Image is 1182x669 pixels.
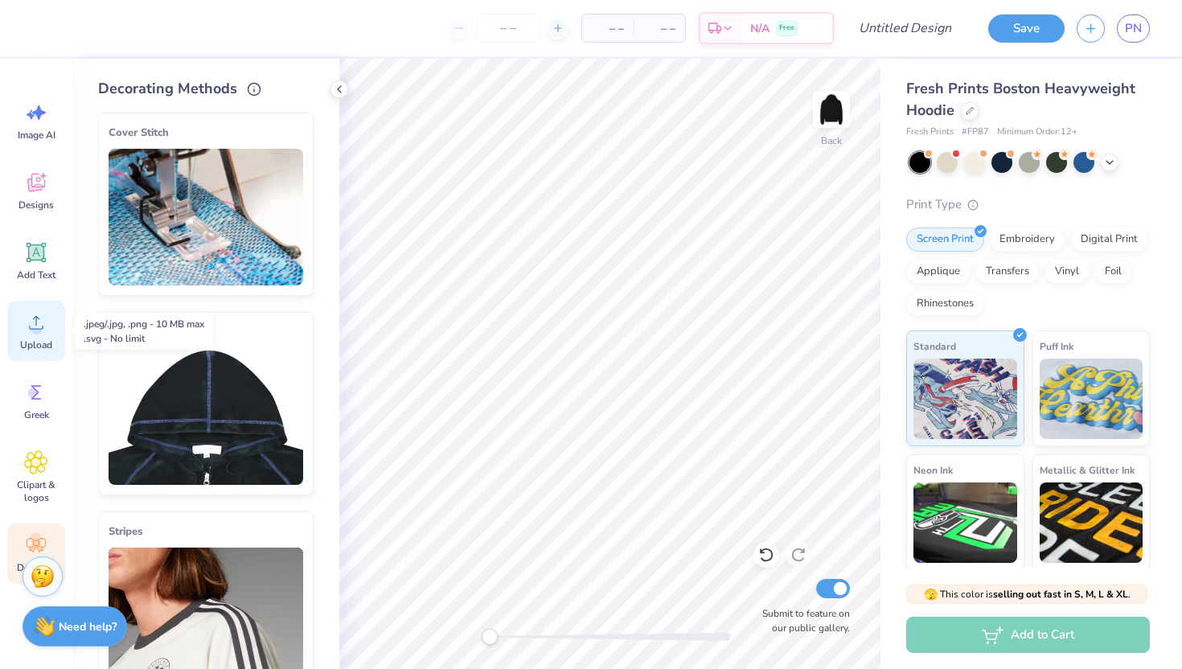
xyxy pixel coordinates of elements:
span: 🫣 [924,587,938,602]
div: .jpeg/.jpg, .png - 10 MB max [84,317,204,331]
span: Clipart & logos [10,478,63,504]
span: # FP87 [962,125,989,139]
img: Puff Ink [1040,359,1143,439]
div: Cover Stitch [109,123,303,142]
span: Add Text [17,269,55,281]
span: Image AI [18,129,55,142]
div: Vinyl [1045,260,1090,284]
span: Upload [20,339,52,351]
div: Digital Print [1070,228,1148,252]
div: Foil [1094,260,1132,284]
img: Hood Stitch [109,348,303,485]
strong: selling out fast in S, M, L & XL [993,588,1128,601]
input: Untitled Design [846,12,964,44]
strong: Need help? [59,619,117,634]
div: Transfers [975,260,1040,284]
div: Accessibility label [482,629,498,645]
span: PN [1125,19,1142,38]
span: – – [592,20,624,37]
span: – – [643,20,675,37]
span: Minimum Order: 12 + [997,125,1077,139]
span: Neon Ink [913,462,953,478]
label: Submit to feature on our public gallery. [753,606,850,635]
span: This color is . [924,587,1131,601]
span: Free [779,23,794,34]
img: Back [815,93,848,125]
div: Back [821,133,842,148]
div: Screen Print [906,228,984,252]
img: Metallic & Glitter Ink [1040,482,1143,563]
span: Greek [24,408,49,421]
a: PN [1117,14,1150,43]
div: Stripes [109,522,303,541]
span: Metallic & Glitter Ink [1040,462,1135,478]
span: Puff Ink [1040,338,1073,355]
span: Standard [913,338,956,355]
img: Standard [913,359,1017,439]
span: Designs [18,199,54,211]
span: Fresh Prints [906,125,954,139]
div: Print Type [906,195,1150,214]
div: Embroidery [989,228,1065,252]
span: N/A [750,20,770,37]
div: Applique [906,260,971,284]
span: Decorate [17,561,55,574]
span: Fresh Prints Boston Heavyweight Hoodie [906,79,1135,120]
input: – – [477,14,540,43]
div: .svg - No limit [84,331,204,346]
img: Neon Ink [913,482,1017,563]
button: Save [988,14,1065,43]
div: Rhinestones [906,292,984,316]
img: Cover Stitch [109,149,303,285]
div: Decorating Methods [98,78,314,100]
